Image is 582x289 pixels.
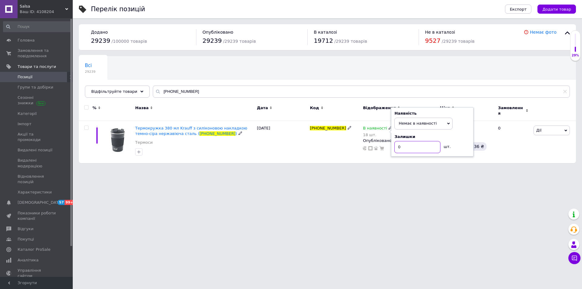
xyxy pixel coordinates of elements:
span: Замовлення та повідомлення [18,48,56,59]
span: В наявності [363,126,387,132]
span: 29239 [85,69,95,74]
span: % [92,105,96,111]
span: Відгуки [18,226,33,232]
a: Термокружка 380 мл Krauff з силіконовою накладкою темно-сіра нержавіюча сталь ([PHONE_NUMBER]) [135,126,247,136]
button: Додати товар [537,5,576,14]
span: [PHONE_NUMBER] [199,131,236,136]
div: шт. [440,141,453,150]
div: [DATE] [255,121,308,163]
div: 29% [570,53,580,58]
input: Пошук по назві позиції, артикулу і пошуковим запитам [153,86,570,98]
span: Ціна [440,105,450,111]
span: Salsa [20,4,65,9]
span: Позиції [18,74,32,80]
span: Товари та послуги [18,64,56,69]
span: Відображення [363,105,396,111]
span: Характеристики [18,190,52,195]
span: / 29239 товарів [223,39,256,44]
span: Аналітика [18,257,38,263]
span: [DEMOGRAPHIC_DATA] [18,200,62,205]
span: Головна [18,38,35,43]
input: Пошук [3,21,72,32]
a: Немає фото [530,30,557,35]
div: 18 шт. [363,133,393,137]
span: Замовлення [498,105,524,116]
button: Чат з покупцем [568,252,580,264]
span: Додано [91,30,108,35]
span: Термокружка 380 мл Krauff з силіконовою накладкою темно-сіра нержавіюча сталь ( [135,126,247,136]
div: Перелік позицій [91,6,145,12]
span: Видалені позиції [18,147,52,153]
span: Каталог ProSale [18,247,50,252]
span: 57 [58,200,65,205]
span: Код [310,105,319,111]
span: Видалені модерацією [18,158,56,169]
span: Додати товар [542,7,571,12]
span: 29239 [91,37,110,44]
span: ) [236,131,237,136]
span: Категорії [18,111,37,116]
div: Опубліковано [363,138,437,143]
span: / 29239 товарів [442,39,474,44]
span: Дата [257,105,268,111]
span: [PHONE_NUMBER] [310,126,346,130]
span: Назва [135,105,149,111]
span: Опубліковано [202,30,233,35]
span: Експорт [510,7,527,12]
span: 99+ [65,200,75,205]
div: Залишки [394,134,470,139]
span: / 100000 товарів [112,39,147,44]
span: Немає в наявності [399,121,436,126]
div: Наявність [394,111,470,116]
span: Імпорт [18,121,32,127]
span: Управління сайтом [18,268,56,279]
span: Покупці [18,237,34,242]
button: Експорт [505,5,532,14]
span: 9527 [425,37,440,44]
span: 11.85%, 82.36 ₴ [448,144,484,149]
span: Дії [536,128,541,133]
span: / 29239 товарів [334,39,367,44]
span: Відновлення позицій [18,174,56,185]
div: Ваш ID: 4108204 [20,9,73,15]
span: Сезонні знижки [18,95,56,106]
span: 19712 [314,37,333,44]
span: Акції та промокоди [18,132,56,143]
img: Термокружка 380 мл Krauff с силиконовой накладкой темно-серая нержавеющая сталь (26-309-008) [103,126,132,155]
span: 29239 [202,37,222,44]
span: Показники роботи компанії [18,210,56,221]
span: Всі [85,63,92,68]
span: В каталозі [314,30,337,35]
span: Не в каталозі [425,30,455,35]
span: Групи та добірки [18,85,53,90]
span: Відфільтруйте товари [91,89,137,94]
div: 0 [494,121,532,163]
a: Термоси [135,140,153,145]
